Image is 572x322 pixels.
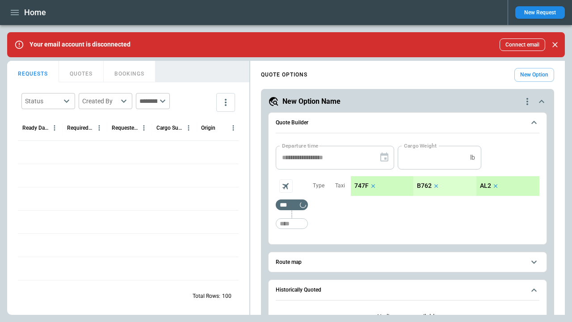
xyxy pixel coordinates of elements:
[500,38,545,51] button: Connect email
[276,252,539,272] button: Route map
[514,68,554,82] button: New Option
[138,122,150,134] button: Requested Route column menu
[417,182,432,190] p: B762
[276,113,539,133] button: Quote Builder
[522,96,533,107] div: quote-option-actions
[82,97,118,106] div: Created By
[67,125,93,131] div: Required Date & Time (UTC)
[276,146,539,233] div: Quote Builder
[104,61,156,82] button: BOOKINGS
[276,280,539,301] button: Historically Quoted
[222,292,231,300] p: 100
[22,125,49,131] div: Ready Date & Time (UTC)
[29,41,130,48] p: Your email account is disconnected
[216,93,235,112] button: more
[549,35,561,55] div: dismiss
[549,38,561,51] button: Close
[49,122,60,134] button: Ready Date & Time (UTC) column menu
[276,287,321,293] h6: Historically Quoted
[25,97,61,106] div: Status
[279,179,293,193] span: Aircraft selection
[351,176,539,196] div: scrollable content
[261,73,307,77] h4: QUOTE OPTIONS
[313,182,324,190] p: Type
[112,125,138,131] div: Requested Route
[276,218,308,229] div: Too short
[276,259,302,265] h6: Route map
[59,61,104,82] button: QUOTES
[276,120,308,126] h6: Quote Builder
[282,97,341,106] h5: New Option Name
[201,125,215,131] div: Origin
[515,6,565,19] button: New Request
[268,96,547,107] button: New Option Namequote-option-actions
[282,142,319,149] label: Departure time
[93,122,105,134] button: Required Date & Time (UTC) column menu
[276,199,308,210] div: Too short
[156,125,183,131] div: Cargo Summary
[183,122,194,134] button: Cargo Summary column menu
[227,122,239,134] button: Origin column menu
[480,182,491,190] p: AL2
[470,154,475,161] p: lb
[404,142,437,149] label: Cargo Weight
[335,182,345,190] p: Taxi
[7,61,59,82] button: REQUESTS
[24,7,46,18] h1: Home
[193,292,220,300] p: Total Rows:
[354,182,369,190] p: 747F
